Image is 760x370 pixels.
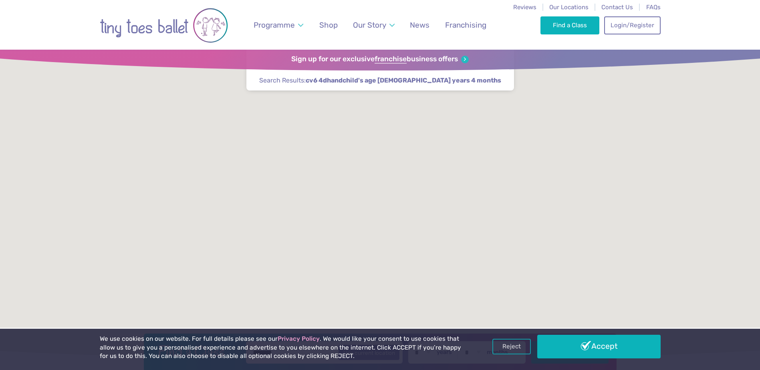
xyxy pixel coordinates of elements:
[343,76,501,85] span: child's age [DEMOGRAPHIC_DATA] years 4 months
[349,16,398,34] a: Our Story
[410,20,429,30] span: News
[646,4,661,11] a: FAQs
[100,335,464,361] p: We use cookies on our website. For full details please see our . We would like your consent to us...
[291,55,469,64] a: Sign up for our exclusivefranchisebusiness offers
[406,16,433,34] a: News
[445,20,486,30] span: Franchising
[604,16,660,34] a: Login/Register
[537,335,661,358] a: Accept
[278,335,320,342] a: Privacy Policy
[250,16,307,34] a: Programme
[319,20,338,30] span: Shop
[375,55,407,64] strong: franchise
[549,4,589,11] a: Our Locations
[492,339,531,354] a: Reject
[254,20,295,30] span: Programme
[306,76,501,84] strong: and
[306,76,331,85] span: cv6 4dh
[513,4,536,11] a: Reviews
[441,16,490,34] a: Franchising
[353,20,386,30] span: Our Story
[100,5,228,46] img: tiny toes ballet
[315,16,341,34] a: Shop
[540,16,599,34] a: Find a Class
[601,4,633,11] a: Contact Us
